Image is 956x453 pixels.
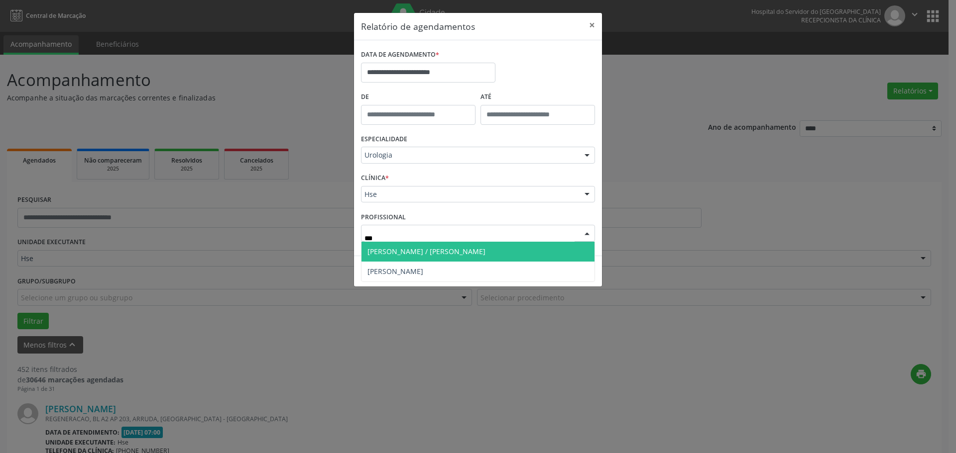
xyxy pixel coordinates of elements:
span: Urologia [364,150,575,160]
label: DATA DE AGENDAMENTO [361,47,439,63]
h5: Relatório de agendamentos [361,20,475,33]
label: ATÉ [480,90,595,105]
label: De [361,90,476,105]
label: CLÍNICA [361,171,389,186]
button: Close [582,13,602,37]
label: PROFISSIONAL [361,209,406,225]
span: [PERSON_NAME] / [PERSON_NAME] [367,247,485,256]
span: Hse [364,189,575,199]
span: [PERSON_NAME] [367,267,423,276]
label: ESPECIALIDADE [361,132,407,147]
